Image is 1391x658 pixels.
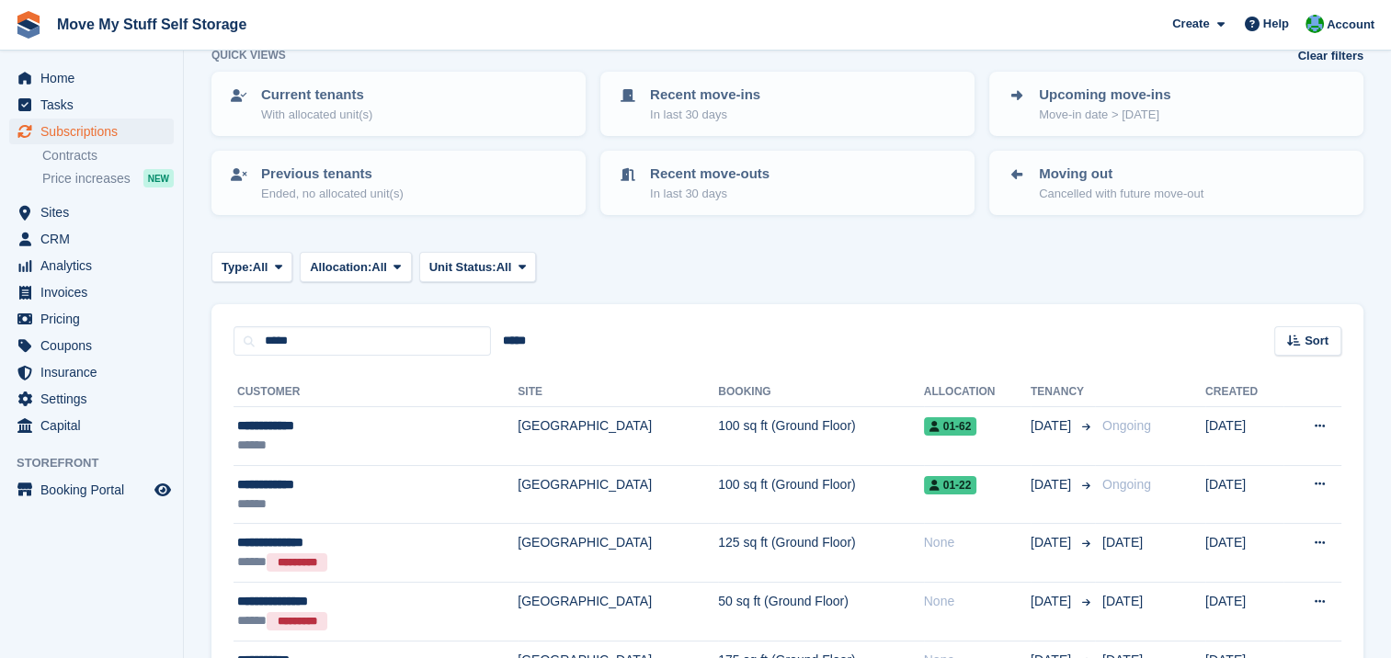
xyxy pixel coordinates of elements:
span: Storefront [17,454,183,472]
span: Analytics [40,253,151,278]
img: Dan [1305,15,1324,33]
span: 01-22 [924,476,977,494]
button: Unit Status: All [419,252,536,282]
span: Coupons [40,333,151,358]
span: 01-62 [924,417,977,436]
a: menu [9,386,174,412]
td: [DATE] [1205,407,1283,466]
span: All [496,258,512,277]
td: [GEOGRAPHIC_DATA] [518,524,718,583]
a: Clear filters [1297,47,1363,65]
a: Moving out Cancelled with future move-out [991,153,1362,213]
a: menu [9,333,174,358]
a: menu [9,65,174,91]
span: Allocation: [310,258,371,277]
span: CRM [40,226,151,252]
span: Settings [40,386,151,412]
td: 125 sq ft (Ground Floor) [718,524,923,583]
span: Booking Portal [40,477,151,503]
span: Type: [222,258,253,277]
span: Invoices [40,279,151,305]
div: None [924,533,1031,552]
p: Cancelled with future move-out [1039,185,1203,203]
span: All [253,258,268,277]
h6: Quick views [211,47,286,63]
span: [DATE] [1031,592,1075,611]
a: Previous tenants Ended, no allocated unit(s) [213,153,584,213]
span: Ongoing [1102,477,1151,492]
th: Booking [718,378,923,407]
span: Create [1172,15,1209,33]
th: Allocation [924,378,1031,407]
th: Created [1205,378,1283,407]
a: Current tenants With allocated unit(s) [213,74,584,134]
td: 50 sq ft (Ground Floor) [718,583,923,641]
span: Pricing [40,306,151,332]
span: Home [40,65,151,91]
td: [DATE] [1205,524,1283,583]
a: Recent move-outs In last 30 days [602,153,973,213]
a: Upcoming move-ins Move-in date > [DATE] [991,74,1362,134]
p: Ended, no allocated unit(s) [261,185,404,203]
span: [DATE] [1031,475,1075,494]
a: menu [9,253,174,278]
a: Recent move-ins In last 30 days [602,74,973,134]
span: Help [1263,15,1289,33]
td: 100 sq ft (Ground Floor) [718,407,923,466]
a: menu [9,199,174,225]
a: menu [9,119,174,144]
span: Subscriptions [40,119,151,144]
p: In last 30 days [650,185,770,203]
span: Capital [40,413,151,438]
a: menu [9,477,174,503]
p: Recent move-outs [650,164,770,185]
span: [DATE] [1102,594,1143,608]
span: Account [1327,16,1374,34]
th: Site [518,378,718,407]
a: menu [9,359,174,385]
td: [GEOGRAPHIC_DATA] [518,465,718,524]
span: Ongoing [1102,418,1151,433]
span: Price increases [42,170,131,187]
td: [DATE] [1205,465,1283,524]
a: menu [9,279,174,305]
span: [DATE] [1031,416,1075,436]
div: NEW [143,169,174,187]
span: Unit Status: [429,258,496,277]
span: Insurance [40,359,151,385]
p: Moving out [1039,164,1203,185]
a: menu [9,92,174,118]
button: Type: All [211,252,292,282]
p: Move-in date > [DATE] [1039,106,1170,124]
p: Recent move-ins [650,85,760,106]
p: Upcoming move-ins [1039,85,1170,106]
span: Tasks [40,92,151,118]
a: menu [9,413,174,438]
p: Current tenants [261,85,372,106]
td: [GEOGRAPHIC_DATA] [518,407,718,466]
p: Previous tenants [261,164,404,185]
span: All [371,258,387,277]
a: Price increases NEW [42,168,174,188]
td: [DATE] [1205,583,1283,641]
span: [DATE] [1031,533,1075,552]
th: Tenancy [1031,378,1095,407]
p: With allocated unit(s) [261,106,372,124]
th: Customer [234,378,518,407]
td: [GEOGRAPHIC_DATA] [518,583,718,641]
a: menu [9,226,174,252]
p: In last 30 days [650,106,760,124]
a: menu [9,306,174,332]
div: None [924,592,1031,611]
a: Preview store [152,479,174,501]
a: Move My Stuff Self Storage [50,9,254,40]
span: Sites [40,199,151,225]
button: Allocation: All [300,252,412,282]
td: 100 sq ft (Ground Floor) [718,465,923,524]
img: stora-icon-8386f47178a22dfd0bd8f6a31ec36ba5ce8667c1dd55bd0f319d3a0aa187defe.svg [15,11,42,39]
a: Contracts [42,147,174,164]
span: [DATE] [1102,535,1143,550]
span: Sort [1305,332,1328,350]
